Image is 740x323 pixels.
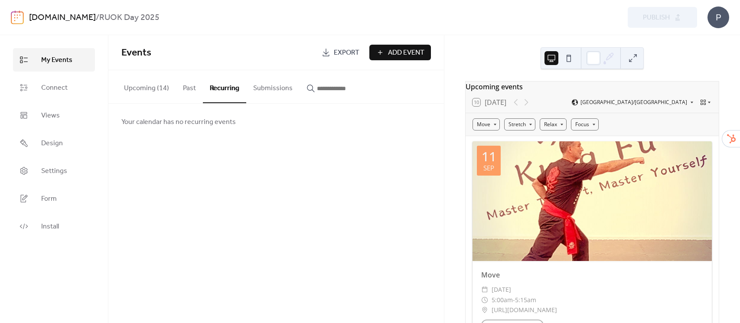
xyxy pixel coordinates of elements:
[29,10,96,26] a: [DOMAIN_NAME]
[482,150,496,163] div: 11
[492,295,513,305] span: 5:00am
[483,165,494,171] div: Sep
[481,284,488,295] div: ​
[334,48,359,58] span: Export
[99,10,160,26] b: RUOK Day 2025
[515,295,536,305] span: 5:15am
[580,100,687,105] span: [GEOGRAPHIC_DATA]/[GEOGRAPHIC_DATA]
[41,194,57,204] span: Form
[492,305,557,315] span: [URL][DOMAIN_NAME]
[41,83,68,93] span: Connect
[13,187,95,210] a: Form
[176,70,203,102] button: Past
[41,55,72,65] span: My Events
[13,48,95,72] a: My Events
[513,295,515,305] span: -
[492,284,511,295] span: [DATE]
[481,295,488,305] div: ​
[369,45,431,60] button: Add Event
[121,117,236,127] span: Your calendar has no recurring events
[203,70,246,103] button: Recurring
[11,10,24,24] img: logo
[13,131,95,155] a: Design
[473,270,712,280] div: Move
[707,7,729,28] div: P
[41,222,59,232] span: Install
[13,215,95,238] a: Install
[96,10,99,26] b: /
[315,45,366,60] a: Export
[466,82,719,92] div: Upcoming events
[481,305,488,315] div: ​
[121,43,151,62] span: Events
[13,159,95,183] a: Settings
[246,70,300,102] button: Submissions
[117,70,176,102] button: Upcoming (14)
[388,48,424,58] span: Add Event
[13,76,95,99] a: Connect
[13,104,95,127] a: Views
[41,166,67,176] span: Settings
[41,138,63,149] span: Design
[41,111,60,121] span: Views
